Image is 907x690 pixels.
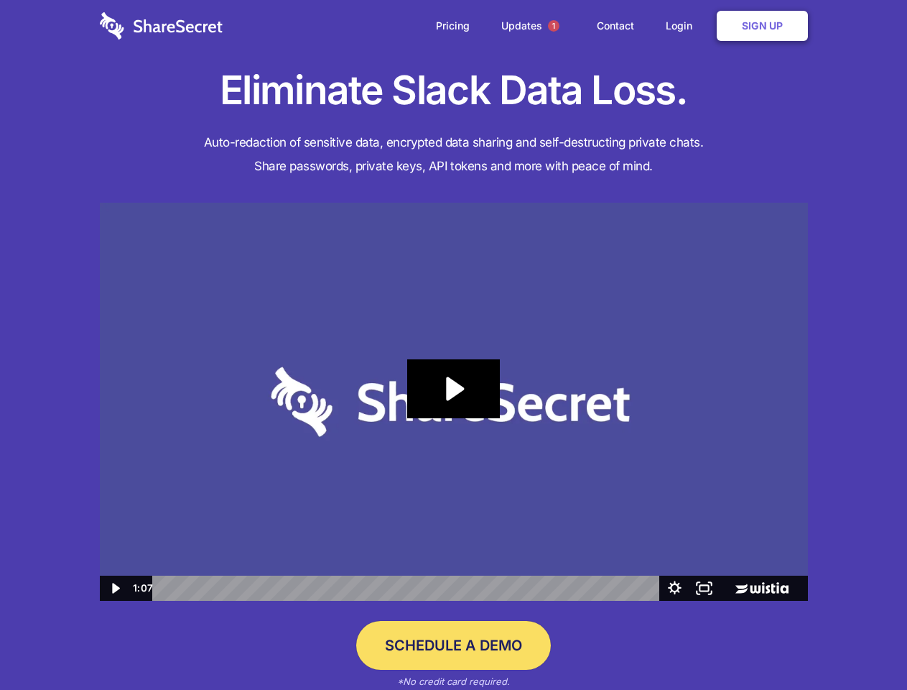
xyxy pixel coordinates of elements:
em: *No credit card required. [397,676,510,687]
a: Login [651,4,714,48]
a: Pricing [422,4,484,48]
button: Fullscreen [689,576,719,601]
a: Sign Up [717,11,808,41]
iframe: Drift Widget Chat Controller [835,618,890,673]
h4: Auto-redaction of sensitive data, encrypted data sharing and self-destructing private chats. Shar... [100,131,808,178]
a: Contact [582,4,648,48]
img: Sharesecret [100,203,808,602]
button: Play Video: Sharesecret Slack Extension [407,359,499,418]
h1: Eliminate Slack Data Loss. [100,65,808,116]
button: Play Video [100,576,129,601]
div: Playbar [164,576,653,601]
button: Show settings menu [660,576,689,601]
a: Wistia Logo -- Learn More [719,576,807,601]
span: 1 [548,20,559,32]
img: logo-wordmark-white-trans-d4663122ce5f474addd5e946df7df03e33cb6a1c49d2221995e7729f52c070b2.svg [100,12,223,40]
a: Schedule a Demo [356,621,551,670]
